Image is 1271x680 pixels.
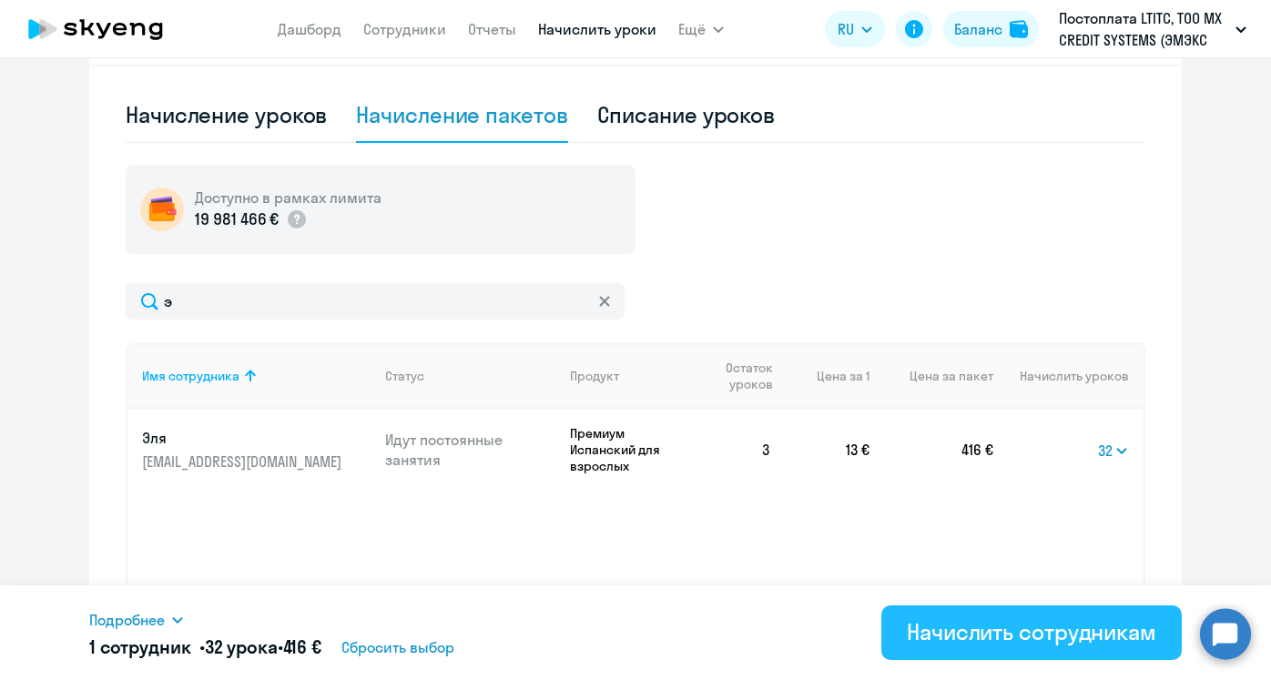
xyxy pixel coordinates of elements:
td: 416 € [869,409,993,491]
th: Цена за пакет [869,343,993,409]
button: Ещё [678,11,724,47]
div: Имя сотрудника [142,368,371,384]
h5: 1 сотрудник • • [89,634,321,660]
div: Продукт [570,368,693,384]
span: Сбросить выбор [341,636,454,658]
div: Списание уроков [597,100,776,129]
img: wallet-circle.png [140,188,184,231]
td: 3 [693,409,786,491]
div: Статус [385,368,556,384]
span: Ещё [678,18,706,40]
button: Постоплата LTITC, ТОО MX CREDIT SYSTEMS (ЭМЭКС КРЕДИТ СИСТЕМС) [1050,7,1256,51]
p: Постоплата LTITC, ТОО MX CREDIT SYSTEMS (ЭМЭКС КРЕДИТ СИСТЕМС) [1059,7,1228,51]
div: Начисление уроков [126,100,327,129]
h5: Доступно в рамках лимита [195,188,381,208]
span: 416 € [283,635,321,658]
p: [EMAIL_ADDRESS][DOMAIN_NAME] [142,452,346,472]
span: 32 урока [205,635,278,658]
p: Премиум Испанский для взрослых [570,425,693,474]
button: RU [825,11,885,47]
th: Цена за 1 [786,343,869,409]
div: Продукт [570,368,619,384]
button: Начислить сотрудникам [881,605,1182,660]
a: Отчеты [468,20,516,38]
div: Начислить сотрудникам [907,617,1156,646]
a: Эля[EMAIL_ADDRESS][DOMAIN_NAME] [142,428,371,472]
div: Начисление пакетов [356,100,567,129]
div: Остаток уроков [707,360,786,392]
span: Подробнее [89,609,165,631]
a: Сотрудники [363,20,446,38]
span: Остаток уроков [707,360,772,392]
div: Имя сотрудника [142,368,239,384]
div: Баланс [954,18,1002,40]
span: RU [838,18,854,40]
td: 13 € [786,409,869,491]
div: Статус [385,368,424,384]
button: Балансbalance [943,11,1039,47]
a: Дашборд [278,20,341,38]
p: 19 981 466 € [195,208,279,231]
th: Начислить уроков [993,343,1144,409]
p: Эля [142,428,346,448]
p: Идут постоянные занятия [385,430,556,470]
input: Поиск по имени, email, продукту или статусу [126,283,625,320]
a: Начислить уроки [538,20,656,38]
img: balance [1010,20,1028,38]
